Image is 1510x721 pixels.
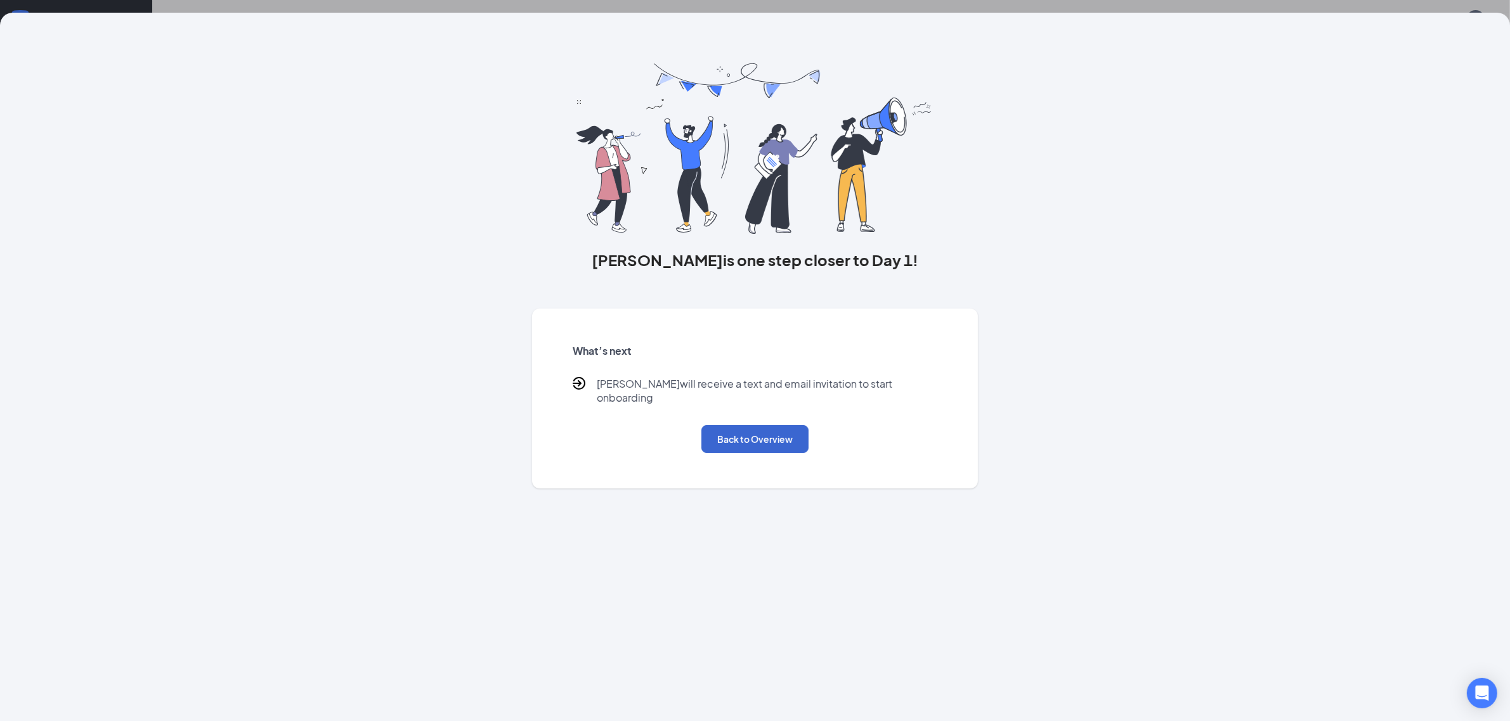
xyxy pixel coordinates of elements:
img: you are all set [576,63,934,234]
p: [PERSON_NAME] will receive a text and email invitation to start onboarding [597,377,938,405]
h3: [PERSON_NAME] is one step closer to Day 1! [532,249,979,271]
h5: What’s next [573,344,938,358]
button: Back to Overview [701,425,809,453]
div: Open Intercom Messenger [1467,678,1497,708]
